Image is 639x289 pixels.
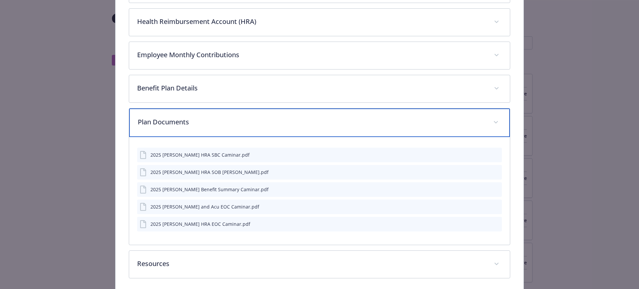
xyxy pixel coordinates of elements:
[150,220,250,227] div: 2025 [PERSON_NAME] HRA EOC Caminar.pdf
[150,203,259,210] div: 2025 [PERSON_NAME] and Acu EOC Caminar.pdf
[129,9,510,36] div: Health Reimbursement Account (HRA)
[150,186,269,193] div: 2025 [PERSON_NAME] Benefit Summary Caminar.pdf
[150,169,269,176] div: 2025 [PERSON_NAME] HRA SOB [PERSON_NAME].pdf
[150,151,250,158] div: 2025 [PERSON_NAME] HRA SBC Caminar.pdf
[137,83,486,93] p: Benefit Plan Details
[483,203,488,210] button: download file
[483,220,488,227] button: download file
[137,259,486,269] p: Resources
[138,117,486,127] p: Plan Documents
[137,17,486,27] p: Health Reimbursement Account (HRA)
[129,251,510,278] div: Resources
[493,186,499,193] button: preview file
[493,220,499,227] button: preview file
[137,50,486,60] p: Employee Monthly Contributions
[483,151,488,158] button: download file
[493,169,499,176] button: preview file
[129,42,510,69] div: Employee Monthly Contributions
[493,151,499,158] button: preview file
[493,203,499,210] button: preview file
[483,186,488,193] button: download file
[483,169,488,176] button: download file
[129,137,510,245] div: Plan Documents
[129,75,510,102] div: Benefit Plan Details
[129,108,510,137] div: Plan Documents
